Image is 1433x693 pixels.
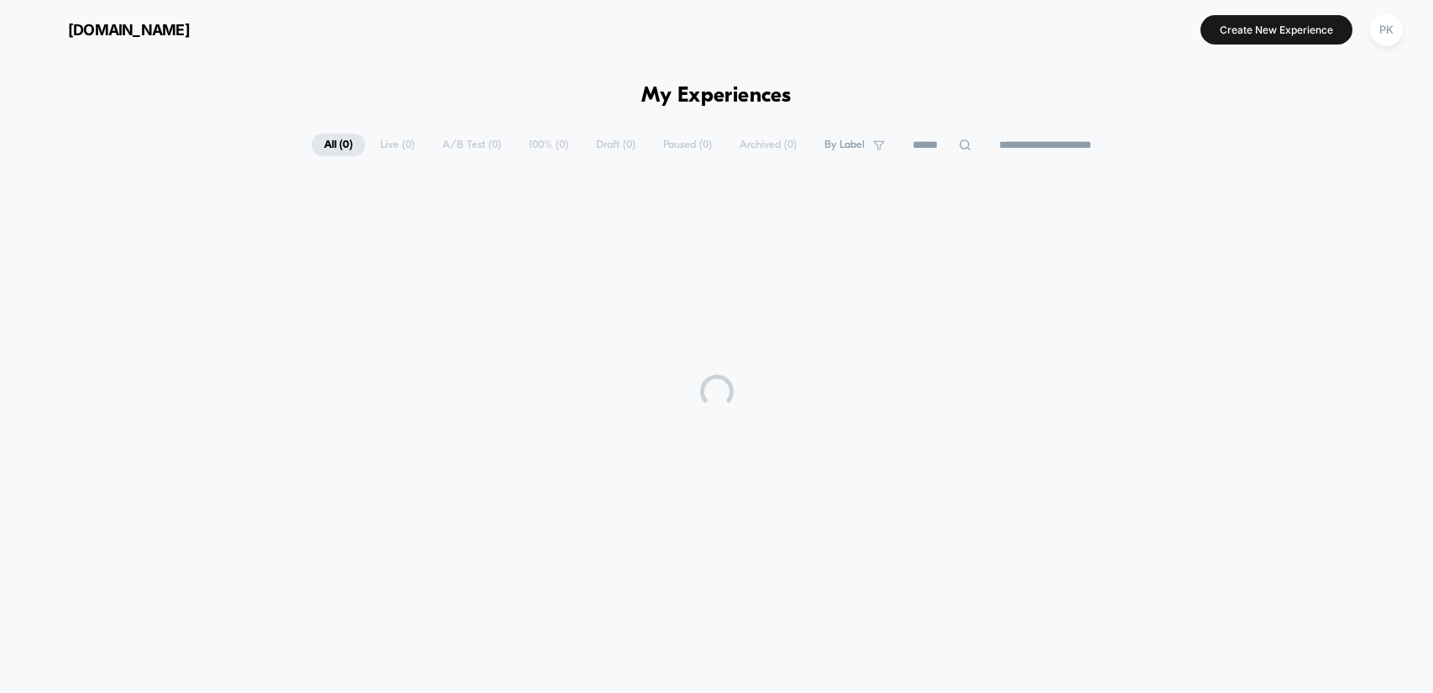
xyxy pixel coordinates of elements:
button: PK [1365,13,1408,47]
span: [DOMAIN_NAME] [68,21,190,39]
div: PK [1370,13,1403,46]
button: Create New Experience [1200,15,1352,45]
span: All ( 0 ) [311,134,365,156]
h1: My Experiences [641,84,792,108]
span: By Label [824,139,865,151]
button: [DOMAIN_NAME] [25,16,195,43]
